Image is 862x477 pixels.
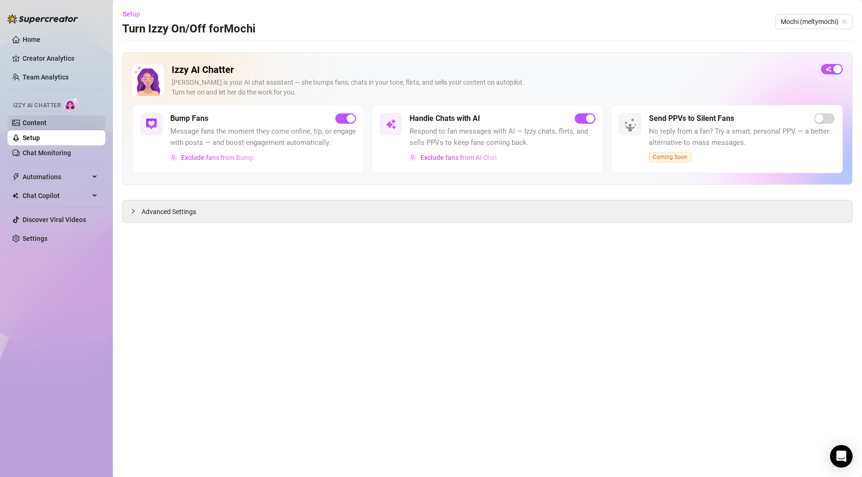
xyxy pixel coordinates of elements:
a: Settings [23,235,47,242]
img: svg%3e [171,154,177,161]
span: collapsed [130,208,136,214]
div: [PERSON_NAME] is your AI chat assistant — she bumps fans, chats in your tone, flirts, and sells y... [172,78,814,97]
img: silent-fans-ppv-o-N6Mmdf.svg [624,118,639,133]
span: Izzy AI Chatter [13,101,61,110]
h5: Bump Fans [170,113,208,124]
h2: Izzy AI Chatter [172,64,814,76]
span: Respond to fan messages with AI — Izzy chats, flirts, and sells PPVs to keep fans coming back. [410,126,595,148]
span: No reply from a fan? Try a smart, personal PPV — a better alternative to mass messages. [649,126,835,148]
button: Exclude fans from Bump [170,150,254,165]
div: Open Intercom Messenger [830,445,853,468]
span: Chat Copilot [23,188,89,203]
a: Setup [23,134,40,142]
a: Content [23,119,47,127]
a: Chat Monitoring [23,149,71,157]
img: svg%3e [410,154,417,161]
a: Creator Analytics [23,51,98,66]
a: Team Analytics [23,73,69,81]
img: AI Chatter [64,97,79,111]
button: Exclude fans from AI Chat [410,150,498,165]
img: svg%3e [385,119,396,130]
h5: Send PPVs to Silent Fans [649,113,734,124]
img: Izzy AI Chatter [132,64,164,96]
h3: Turn Izzy On/Off for Mochi [122,22,255,37]
span: Exclude fans from AI Chat [420,154,497,161]
img: logo-BBDzfeDw.svg [8,14,78,24]
span: Setup [123,10,140,18]
img: Chat Copilot [12,192,18,199]
span: Exclude fans from Bump [181,154,253,161]
div: collapsed [130,206,142,216]
span: team [842,19,847,24]
a: Home [23,36,40,43]
span: thunderbolt [12,173,20,181]
span: Mochi (meltymochi) [781,15,847,29]
span: Advanced Settings [142,207,196,217]
img: svg%3e [146,119,157,130]
span: Automations [23,169,89,184]
span: Coming Soon [649,152,691,162]
button: Setup [122,7,148,22]
span: Message fans the moment they come online, tip, or engage with posts — and boost engagement automa... [170,126,356,148]
a: Discover Viral Videos [23,216,86,223]
h5: Handle Chats with AI [410,113,480,124]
